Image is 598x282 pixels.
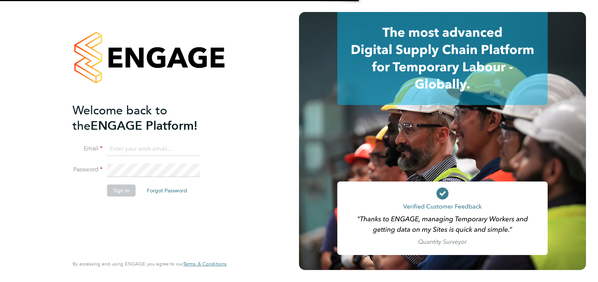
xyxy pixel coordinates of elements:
[72,166,103,174] label: Password
[72,103,219,133] h2: ENGAGE Platform!
[183,261,227,267] a: Terms & Conditions
[107,184,136,196] button: Sign In
[72,261,227,267] span: By accessing and using ENGAGE you agree to our
[72,103,167,133] span: Welcome back to the
[141,184,193,196] button: Forgot Password
[107,142,200,156] input: Enter your work email...
[72,145,103,153] label: Email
